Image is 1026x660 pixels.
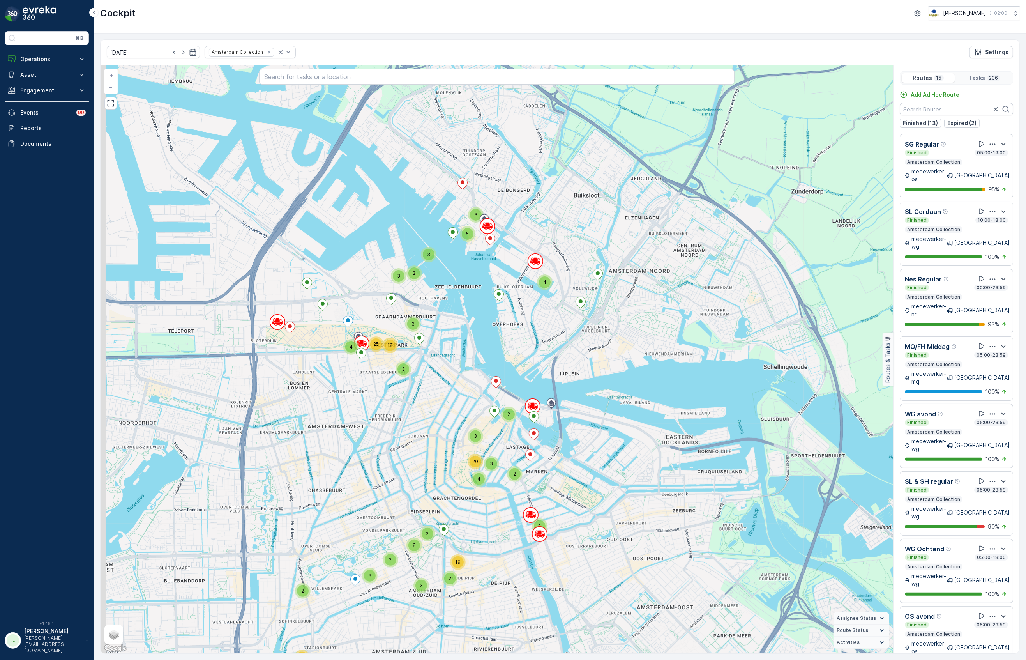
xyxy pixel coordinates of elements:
[413,542,416,548] span: 8
[78,110,84,116] p: 99
[23,6,56,22] img: logo_dark-DEwI_e13.png
[405,316,421,332] div: 3
[514,471,516,477] span: 2
[976,419,1007,426] p: 05:00-23:59
[109,84,113,90] span: −
[906,159,961,165] p: Amsterdam Collection
[911,437,947,453] p: medewerker-wg
[490,461,493,467] span: 3
[929,9,940,18] img: basis-logo_rgb2x.png
[455,559,461,565] span: 19
[905,140,939,149] p: SG Regular
[105,626,122,643] a: Layers
[396,361,411,377] div: 3
[466,231,469,237] span: 5
[976,622,1007,628] p: 05:00-23:59
[24,635,82,654] p: [PERSON_NAME][EMAIL_ADDRESS][DOMAIN_NAME]
[929,6,1020,20] button: [PERSON_NAME](+02:00)
[911,572,947,588] p: medewerker-wg
[391,268,406,284] div: 3
[905,342,950,351] p: MQ/FH Middag
[20,71,73,79] p: Asset
[906,217,927,223] p: Finished
[532,518,547,534] div: 2
[295,583,311,599] div: 2
[259,69,735,85] input: Search for tasks or a location
[5,621,89,626] span: v 1.48.1
[460,226,475,242] div: 5
[420,526,435,541] div: 2
[906,554,927,561] p: Finished
[471,471,487,487] div: 4
[468,454,483,469] div: 20
[906,419,927,426] p: Finished
[989,10,1009,16] p: ( +02:00 )
[941,141,947,147] div: Help Tooltip Icon
[543,279,546,285] span: 4
[943,209,949,215] div: Help Tooltip Icon
[884,342,892,382] p: Routes & Tasks
[501,407,517,422] div: 2
[911,505,947,520] p: medewerker-wg
[5,51,89,67] button: Operations
[450,554,466,570] div: 19
[985,253,1000,261] p: 100 %
[468,207,484,223] div: 3
[946,546,952,552] div: Help Tooltip Icon
[105,70,117,81] a: Zoom In
[906,285,927,291] p: Finished
[905,612,935,621] p: OS avond
[976,285,1007,291] p: 00:00-23:59
[988,75,999,81] p: 236
[474,212,477,218] span: 3
[209,48,264,56] div: Amsterdam Collection
[913,74,932,82] p: Routes
[988,320,1000,328] p: 93 %
[954,576,1010,584] p: [GEOGRAPHIC_DATA]
[473,458,479,464] span: 20
[406,265,422,281] div: 2
[834,612,889,625] summary: Assignee Status
[951,343,957,350] div: Help Tooltip Icon
[5,627,89,654] button: JJ[PERSON_NAME][PERSON_NAME][EMAIL_ADDRESS][DOMAIN_NAME]
[539,523,541,529] span: 2
[906,294,961,300] p: Amsterdam Collection
[537,274,553,290] div: 4
[906,352,927,358] p: Finished
[100,7,136,19] p: Cockpit
[837,627,868,633] span: Route Status
[449,575,452,581] span: 2
[20,109,72,117] p: Events
[484,456,499,472] div: 3
[20,55,73,63] p: Operations
[906,429,961,435] p: Amsterdam Collection
[265,49,274,55] div: Remove Amsterdam Collection
[442,571,458,586] div: 2
[954,441,1010,449] p: [GEOGRAPHIC_DATA]
[905,477,953,486] p: SL & SH regular
[954,374,1010,382] p: [GEOGRAPHIC_DATA]
[402,366,405,372] span: 3
[20,124,86,132] p: Reports
[102,643,128,653] img: Google
[954,172,1010,179] p: [GEOGRAPHIC_DATA]
[102,643,128,653] a: Open this area in Google Maps (opens a new window)
[389,557,392,563] span: 2
[109,72,113,79] span: +
[906,226,961,233] p: Amsterdam Collection
[906,622,927,628] p: Finished
[955,478,961,485] div: Help Tooltip Icon
[954,509,1010,517] p: [GEOGRAPHIC_DATA]
[938,411,944,417] div: Help Tooltip Icon
[976,150,1007,156] p: 05:00-19:00
[903,119,938,127] p: Finished (13)
[905,409,936,419] p: WG avond
[350,344,353,350] span: 4
[426,531,429,536] span: 2
[905,207,941,216] p: SL Cordaan
[411,321,415,327] span: 3
[969,74,985,82] p: Tasks
[76,35,83,41] p: ⌘B
[5,67,89,83] button: Asset
[474,433,477,439] span: 3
